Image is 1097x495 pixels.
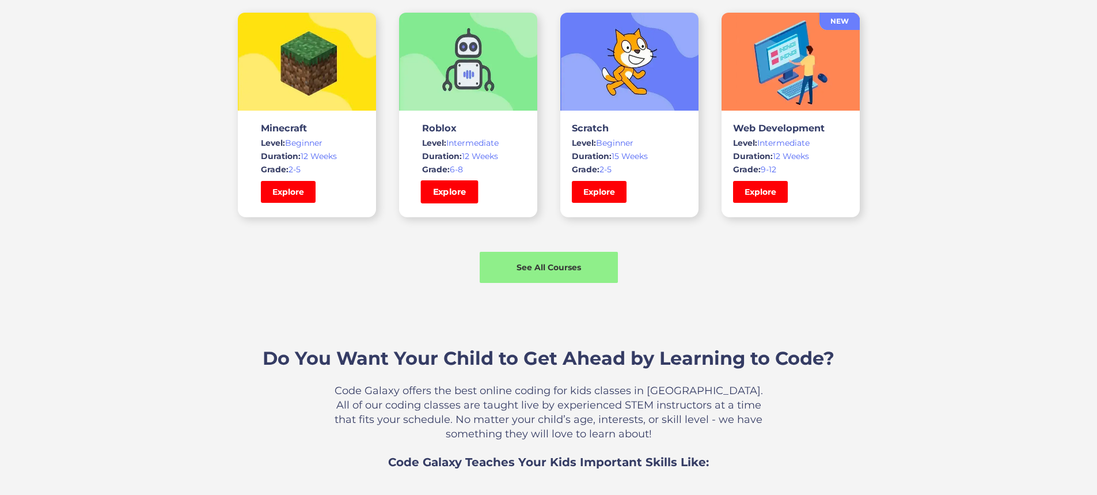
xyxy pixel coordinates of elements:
h3: Roblox [422,122,514,134]
div: See All Courses [480,262,618,273]
span: Grade: [572,164,599,175]
div: Intermediate [733,137,848,149]
div: 6-8 [422,164,514,175]
span: : [447,164,450,175]
span: Level: [261,138,285,148]
span: Duration: [572,151,612,161]
span: Grade [422,164,447,175]
div: 2-5 [261,164,353,175]
a: NEW [819,13,860,30]
div: 12 Weeks [261,150,353,162]
span: Code Galaxy Teaches Your Kids Important Skills Like: [388,455,709,469]
div: Beginner [261,137,353,149]
div: Intermediate [422,137,514,149]
a: Explore [261,181,316,203]
span: Level: [422,138,446,148]
div: 15 Weeks [572,150,687,162]
div: 2-5 [572,164,687,175]
span: Duration: [733,151,773,161]
h3: Scratch [572,122,687,134]
div: 9-12 [733,164,848,175]
div: NEW [819,16,860,27]
span: Duration: [422,151,462,161]
span: Level: [733,138,757,148]
div: 12 Weeks [422,150,514,162]
span: Grade: [733,164,761,175]
span: Level: [572,138,596,148]
a: See All Courses [480,252,618,283]
p: Code Galaxy offers the best online coding for kids classes in [GEOGRAPHIC_DATA]. All of our codin... [327,384,770,441]
div: Beginner [572,137,687,149]
h3: Web Development [733,122,848,134]
span: Grade: [261,164,289,175]
span: Duration: [261,151,301,161]
div: 12 Weeks [733,150,848,162]
a: Explore [420,180,478,203]
a: Explore [572,181,627,203]
a: Explore [733,181,788,203]
h3: Minecraft [261,122,353,134]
